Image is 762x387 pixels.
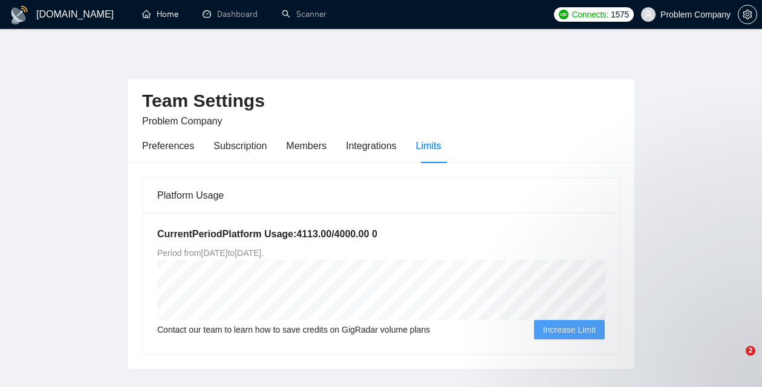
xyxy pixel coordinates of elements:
[644,10,653,19] span: user
[346,138,397,153] div: Integrations
[746,346,755,356] span: 2
[157,248,264,258] span: Period from [DATE] to [DATE] .
[572,8,608,21] span: Connects:
[157,178,605,213] div: Platform Usage
[738,10,757,19] a: setting
[416,138,441,153] div: Limits
[738,5,757,24] button: setting
[142,116,223,126] span: Problem Company
[721,346,750,375] iframe: Intercom live chat
[738,10,757,19] span: setting
[611,8,629,21] span: 1575
[142,9,178,19] a: homeHome
[559,10,568,19] img: upwork-logo.png
[286,138,327,153] div: Members
[157,323,430,336] span: Contact our team to learn how to save credits on GigRadar volume plans
[213,138,267,153] div: Subscription
[142,138,194,153] div: Preferences
[10,5,29,25] img: logo
[282,9,327,19] a: searchScanner
[157,227,605,241] h5: Current Period Platform Usage: 4113.00 / 4000.00 0
[142,89,620,114] h2: Team Settings
[203,9,258,19] a: dashboardDashboard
